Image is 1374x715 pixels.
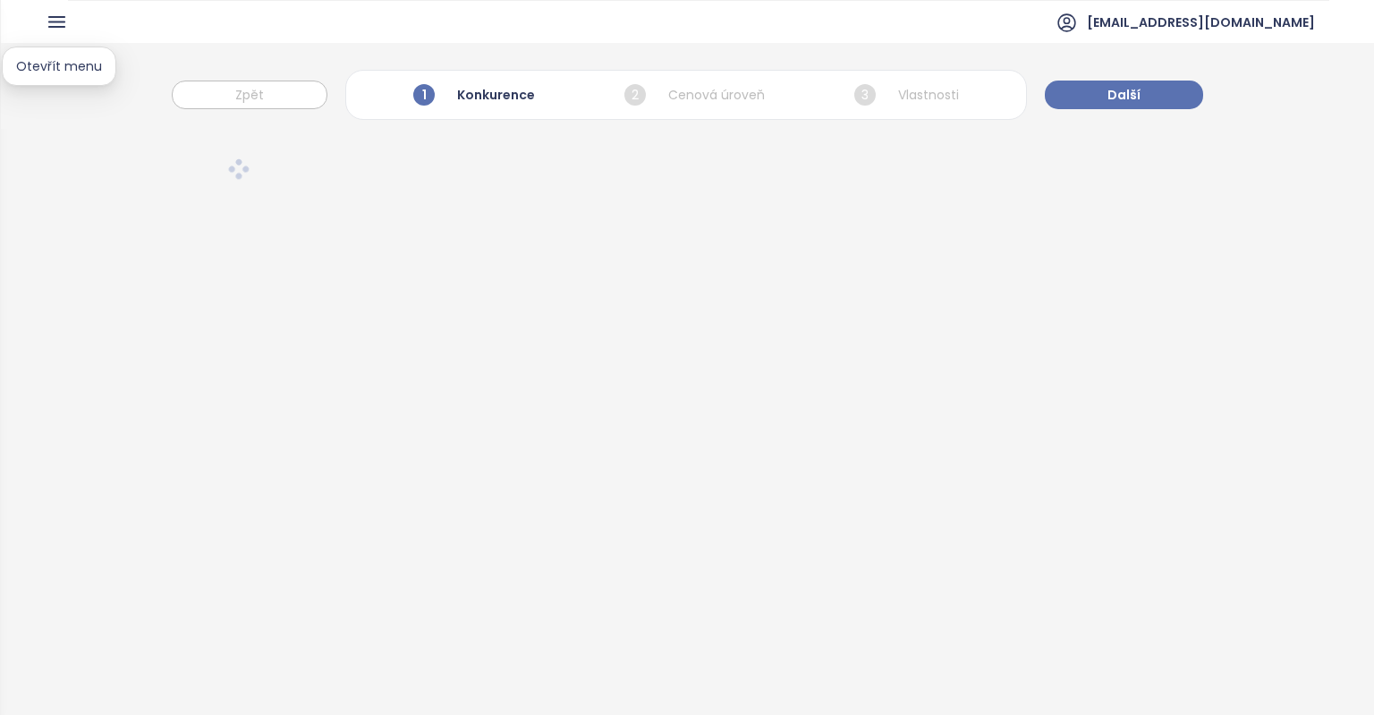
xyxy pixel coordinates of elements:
[620,80,769,110] div: Cenová úroveň
[854,84,876,106] span: 3
[2,47,116,86] div: Otevřít menu
[1045,81,1203,109] button: Další
[1087,1,1315,44] span: [EMAIL_ADDRESS][DOMAIN_NAME]
[235,85,264,105] span: Zpět
[409,80,539,110] div: Konkurence
[413,84,435,106] span: 1
[850,80,963,110] div: Vlastnosti
[1107,85,1141,105] span: Další
[624,84,646,106] span: 2
[172,81,327,109] button: Zpět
